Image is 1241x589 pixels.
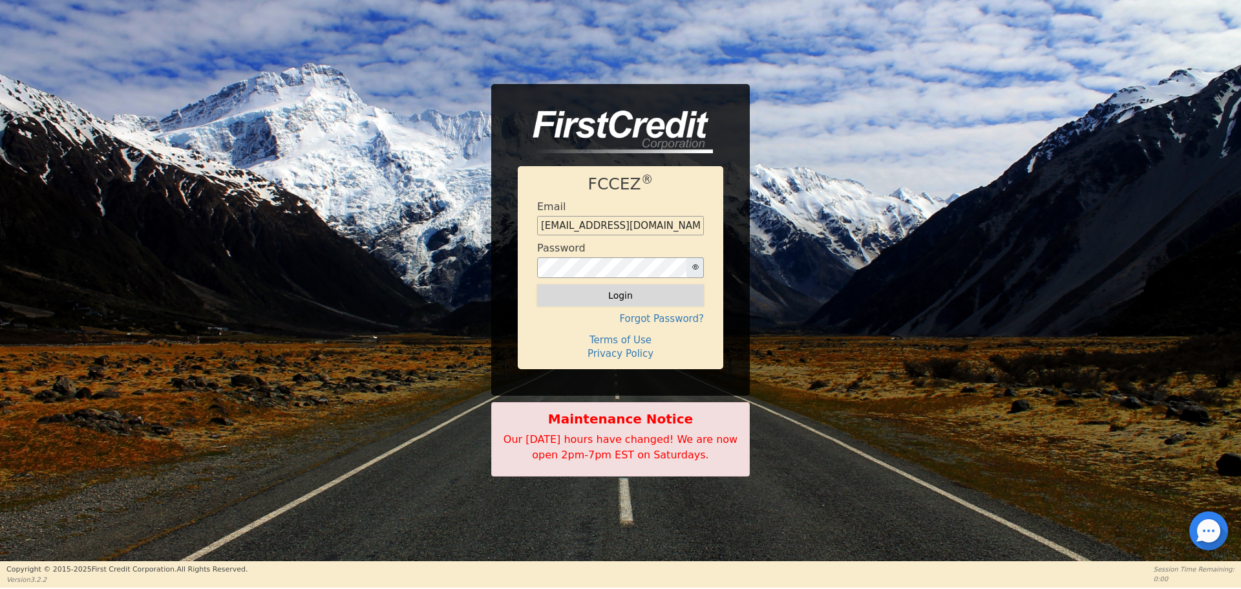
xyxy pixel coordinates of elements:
p: 0:00 [1154,574,1235,584]
sup: ® [641,173,653,186]
h4: Forgot Password? [537,313,704,325]
button: Login [537,284,704,306]
p: Version 3.2.2 [6,575,248,584]
h4: Terms of Use [537,334,704,346]
h4: Email [537,200,566,213]
input: Enter email [537,216,704,235]
span: Our [DATE] hours have changed! We are now open 2pm-7pm EST on Saturdays. [504,433,737,461]
p: Session Time Remaining: [1154,564,1235,574]
h1: FCCEZ [537,175,704,194]
h4: Privacy Policy [537,348,704,359]
span: All Rights Reserved. [176,565,248,573]
b: Maintenance Notice [498,409,743,429]
h4: Password [537,242,586,254]
img: logo-CMu_cnol.png [518,111,713,153]
p: Copyright © 2015- 2025 First Credit Corporation. [6,564,248,575]
input: password [537,257,687,278]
